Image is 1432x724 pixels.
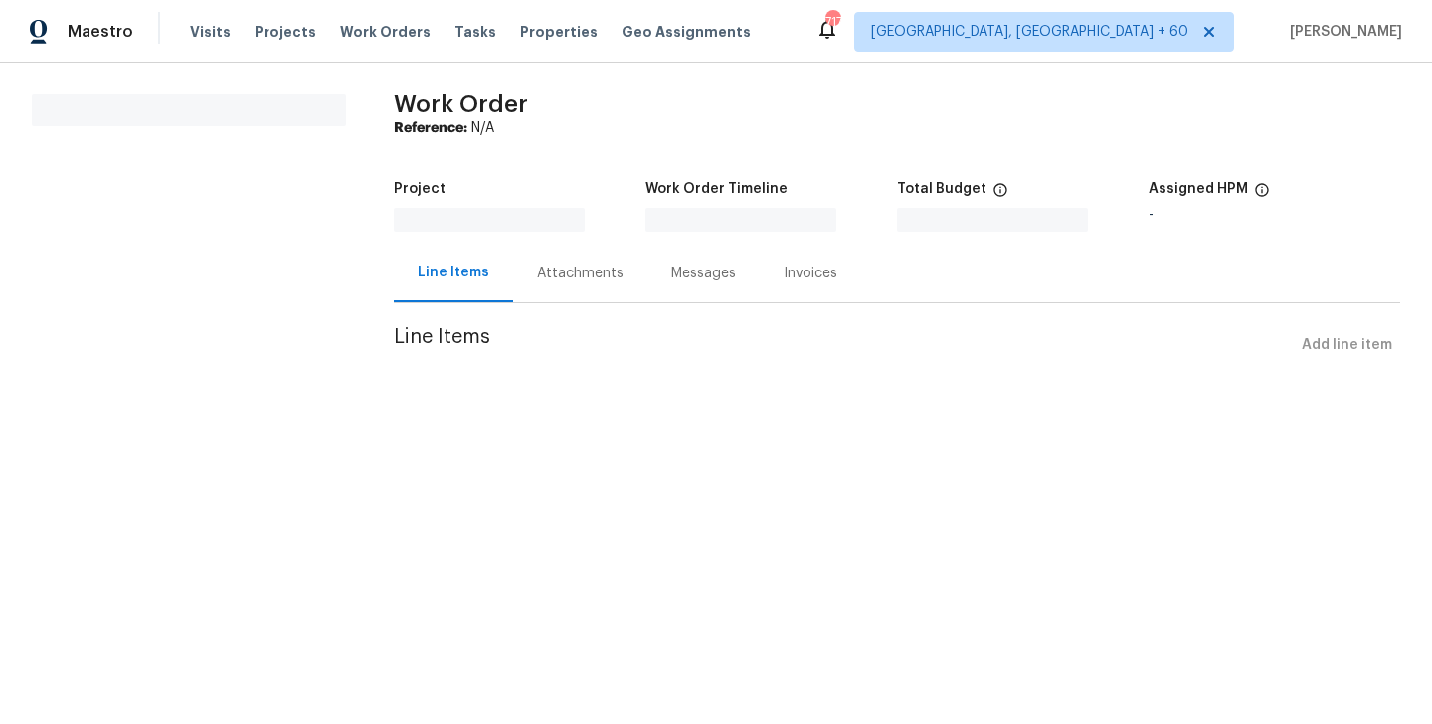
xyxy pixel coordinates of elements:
[897,182,986,196] h5: Total Budget
[68,22,133,42] span: Maestro
[394,92,528,116] span: Work Order
[418,263,489,282] div: Line Items
[394,118,1400,138] div: N/A
[1149,208,1400,222] div: -
[1254,182,1270,208] span: The hpm assigned to this work order.
[622,22,751,42] span: Geo Assignments
[454,25,496,39] span: Tasks
[537,264,624,283] div: Attachments
[255,22,316,42] span: Projects
[645,182,788,196] h5: Work Order Timeline
[394,182,446,196] h5: Project
[784,264,837,283] div: Invoices
[340,22,431,42] span: Work Orders
[394,121,467,135] b: Reference:
[671,264,736,283] div: Messages
[394,327,1294,364] span: Line Items
[1282,22,1402,42] span: [PERSON_NAME]
[190,22,231,42] span: Visits
[520,22,598,42] span: Properties
[871,22,1188,42] span: [GEOGRAPHIC_DATA], [GEOGRAPHIC_DATA] + 60
[825,12,839,32] div: 717
[1149,182,1248,196] h5: Assigned HPM
[992,182,1008,208] span: The total cost of line items that have been proposed by Opendoor. This sum includes line items th...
